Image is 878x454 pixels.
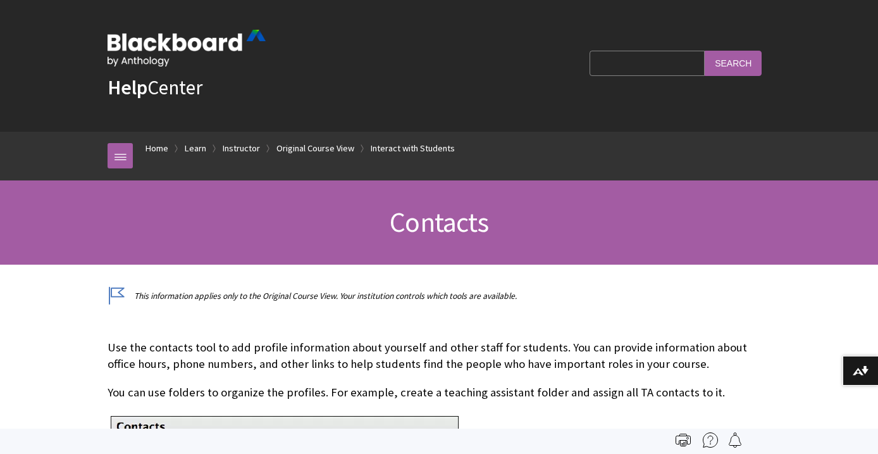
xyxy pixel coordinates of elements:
a: HelpCenter [108,75,202,100]
a: Home [145,141,168,156]
p: You can use folders to organize the profiles. For example, create a teaching assistant folder and... [108,384,770,401]
span: Contacts [390,205,488,239]
img: More help [703,432,718,448]
input: Search [705,51,762,75]
img: Follow this page [727,432,743,448]
a: Learn [185,141,206,156]
a: Interact with Students [371,141,455,156]
img: Print [676,432,691,448]
p: Use the contacts tool to add profile information about yourself and other staff for students. You... [108,339,770,372]
img: Blackboard by Anthology [108,30,266,66]
p: This information applies only to the Original Course View. Your institution controls which tools ... [108,290,770,302]
strong: Help [108,75,147,100]
a: Original Course View [276,141,354,156]
a: Instructor [223,141,260,156]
